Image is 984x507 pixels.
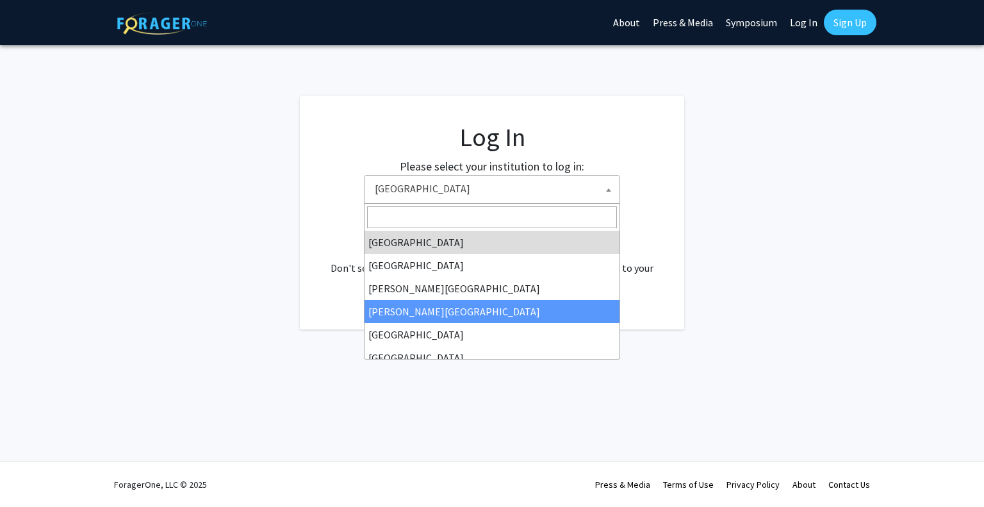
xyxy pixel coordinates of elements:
li: [PERSON_NAME][GEOGRAPHIC_DATA] [365,300,619,323]
a: Privacy Policy [726,479,780,490]
a: Sign Up [824,10,876,35]
a: Contact Us [828,479,870,490]
h1: Log In [325,122,659,153]
iframe: Chat [10,449,54,497]
a: Press & Media [595,479,650,490]
li: [GEOGRAPHIC_DATA] [365,231,619,254]
li: [PERSON_NAME][GEOGRAPHIC_DATA] [365,277,619,300]
li: [GEOGRAPHIC_DATA] [365,254,619,277]
div: No account? . Don't see your institution? about bringing ForagerOne to your institution. [325,229,659,291]
li: [GEOGRAPHIC_DATA] [365,323,619,346]
label: Please select your institution to log in: [400,158,584,175]
a: Terms of Use [663,479,714,490]
a: About [792,479,816,490]
span: Baylor University [370,176,619,202]
img: ForagerOne Logo [117,12,207,35]
div: ForagerOne, LLC © 2025 [114,462,207,507]
span: Baylor University [364,175,620,204]
li: [GEOGRAPHIC_DATA] [365,346,619,369]
input: Search [367,206,617,228]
